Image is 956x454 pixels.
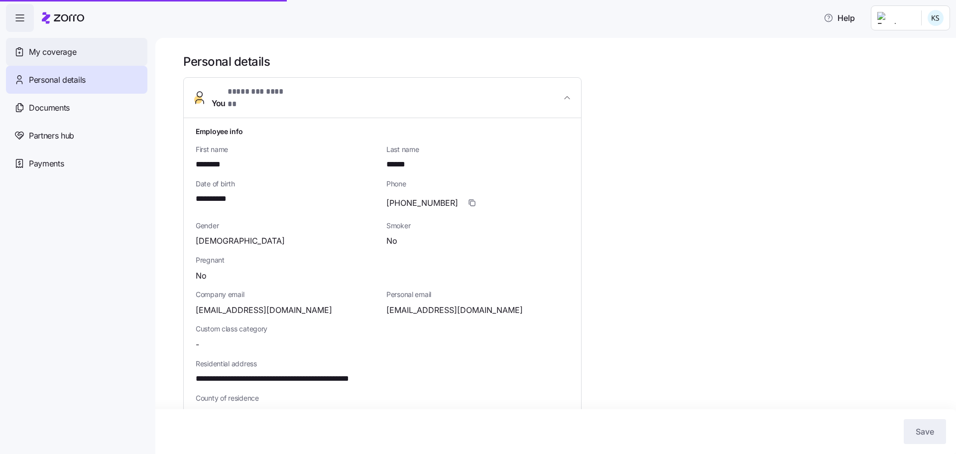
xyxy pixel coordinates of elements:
span: Help [824,12,855,24]
span: Phone [386,179,569,189]
span: Last name [386,145,569,154]
a: Partners hub [6,122,147,150]
span: Company email [196,290,378,300]
h1: Employee info [196,126,569,137]
a: Personal details [6,66,147,94]
span: Partners hub [29,130,74,142]
span: Personal details [29,74,86,86]
span: Pregnant [196,255,569,265]
span: [DEMOGRAPHIC_DATA] [196,235,285,247]
span: Smoker [386,221,569,231]
span: [EMAIL_ADDRESS][DOMAIN_NAME] [196,304,332,316]
span: No [386,235,397,247]
h1: Personal details [183,54,942,69]
img: Employer logo [877,12,913,24]
span: County of residence [196,393,569,403]
span: [GEOGRAPHIC_DATA] [196,407,278,420]
img: e56080bb944a227c287ff25a8796373a [928,10,944,26]
button: Help [816,8,863,28]
a: My coverage [6,38,147,66]
span: You [212,86,289,110]
span: [PHONE_NUMBER] [386,197,458,209]
button: Save [904,419,946,444]
a: Payments [6,150,147,177]
span: Date of birth [196,179,378,189]
span: Residential address [196,359,569,369]
span: First name [196,145,378,154]
span: No [196,270,207,282]
span: Payments [29,157,64,170]
span: Documents [29,102,70,114]
span: - [196,338,199,351]
span: Custom class category [196,324,378,334]
span: Gender [196,221,378,231]
span: [EMAIL_ADDRESS][DOMAIN_NAME] [386,304,523,316]
a: Documents [6,94,147,122]
span: My coverage [29,46,76,58]
span: Save [916,426,934,438]
span: Personal email [386,290,569,300]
